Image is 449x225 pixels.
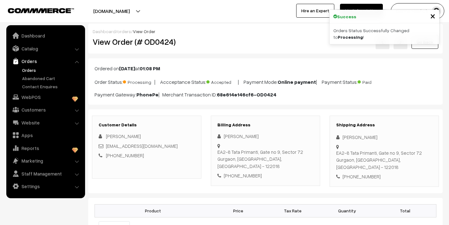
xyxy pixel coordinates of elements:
div: EA2-8 Tata Primanti, Gate no 9, Sector 72 Gurgaon, [GEOGRAPHIC_DATA], [GEOGRAPHIC_DATA] - 122018 [336,149,432,171]
b: Online payment [278,79,316,85]
a: Marketing [8,155,83,166]
span: [PERSON_NAME] [106,133,141,139]
img: user [432,6,441,16]
p: Ordered on at [95,65,436,72]
strong: Processing [338,34,363,40]
a: Website [8,117,83,128]
a: Hire an Expert [296,4,334,18]
h3: Customer Details [99,122,195,128]
a: Staff Management [8,168,83,179]
p: Order Status: | Accceptance Status: | Payment Mode: | Payment Status: [95,77,436,86]
a: Abandoned Cart [20,75,83,82]
a: Catalog [8,43,83,54]
h2: View Order (# OD0424) [93,37,202,47]
div: [PHONE_NUMBER] [217,172,314,179]
a: Dashboard [8,30,83,41]
b: 01:08 PM [140,65,160,72]
th: Tax Rate [265,204,319,217]
a: orders [117,29,131,34]
th: Price [211,204,265,217]
a: Apps [8,130,83,141]
a: Contact Enquires [20,83,83,90]
span: View Order [133,29,155,34]
th: Quantity [320,204,374,217]
button: [DOMAIN_NAME] [71,3,152,19]
a: Customers [8,104,83,115]
span: Paid [358,77,389,85]
div: EA2-8 Tata Primanti, Gate no 9, Sector 72 Gurgaon, [GEOGRAPHIC_DATA], [GEOGRAPHIC_DATA] - 122018 [217,148,314,170]
h3: Shipping Address [336,122,432,128]
a: WebPOS [8,91,83,103]
a: Orders [8,55,83,67]
a: [PHONE_NUMBER] [106,153,144,158]
b: [DATE] [119,65,135,72]
strong: Success [337,13,356,20]
div: Orders Status Successfully Changed to ! [330,23,439,44]
h3: Billing Address [217,122,314,128]
img: COMMMERCE [8,8,74,13]
b: PhonePe [136,91,158,98]
span: × [430,10,435,21]
div: [PERSON_NAME] [336,134,432,141]
p: Payment Gateway: | Merchant Transaction ID: [95,91,436,98]
button: Derma Heal Cli… [391,3,444,19]
a: Settings [8,181,83,192]
a: Reports [8,142,83,154]
b: 68e614e146cf6-OD0424 [217,91,276,98]
a: COMMMERCE [8,6,63,14]
a: Orders [20,67,83,73]
a: My Subscription [340,4,383,18]
a: [EMAIL_ADDRESS][DOMAIN_NAME] [106,143,178,149]
th: Total [374,204,436,217]
span: Accepted [206,77,238,85]
span: Processing [123,77,154,85]
div: [PERSON_NAME] [217,133,314,140]
a: Dashboard [93,29,116,34]
th: Product [95,204,211,217]
div: / / [93,28,438,35]
div: [PHONE_NUMBER] [336,173,432,180]
button: Close [430,11,435,20]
